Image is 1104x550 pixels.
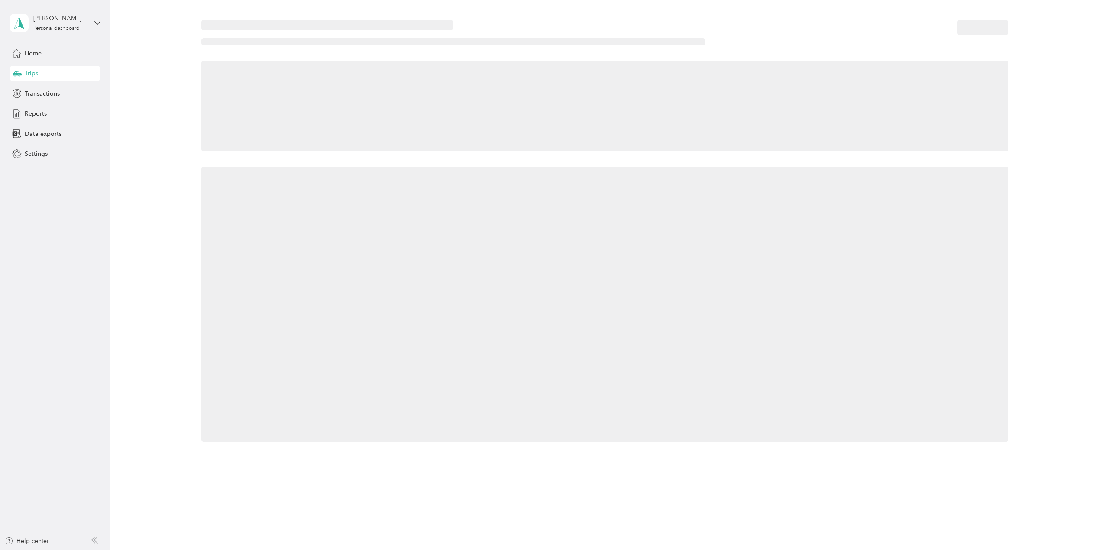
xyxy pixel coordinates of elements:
[25,49,42,58] span: Home
[1056,502,1104,550] iframe: Everlance-gr Chat Button Frame
[25,109,47,118] span: Reports
[25,129,61,138] span: Data exports
[5,537,49,546] button: Help center
[25,149,48,158] span: Settings
[33,26,80,31] div: Personal dashboard
[25,89,60,98] span: Transactions
[25,69,38,78] span: Trips
[33,14,87,23] div: [PERSON_NAME]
